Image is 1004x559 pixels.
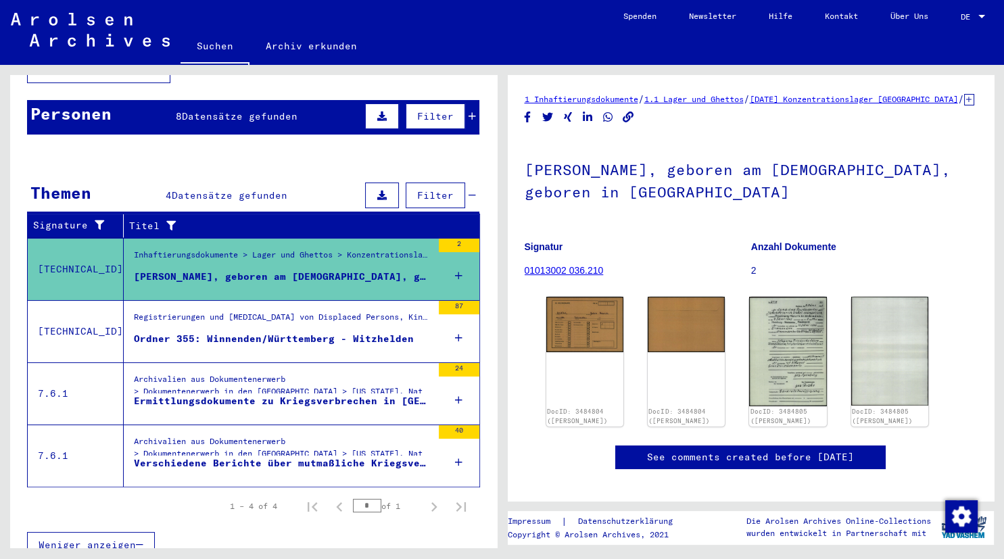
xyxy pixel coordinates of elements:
[39,539,136,551] span: Weniger anzeigen
[508,529,689,541] p: Copyright © Arolsen Archives, 2021
[546,297,623,352] img: 001.jpg
[521,109,535,126] button: Share on Facebook
[547,408,608,424] a: DocID: 3484804 ([PERSON_NAME])
[648,297,725,352] img: 002.jpg
[417,110,454,122] span: Filter
[749,297,826,406] img: 001.jpg
[750,408,811,424] a: DocID: 3484805 ([PERSON_NAME])
[525,139,978,220] h1: [PERSON_NAME], geboren am [DEMOGRAPHIC_DATA], geboren in [GEOGRAPHIC_DATA]
[249,30,373,62] a: Archiv erkunden
[744,93,750,105] span: /
[129,219,453,233] div: Titel
[525,265,604,276] a: 01013002 036.210
[134,270,432,284] div: [PERSON_NAME], geboren am [DEMOGRAPHIC_DATA], geboren in [GEOGRAPHIC_DATA]
[508,514,689,529] div: |
[508,514,561,529] a: Impressum
[647,450,854,464] a: See comments created before [DATE]
[176,110,182,122] span: 8
[134,332,414,346] div: Ordner 355: Winnenden/Württemberg - Witzhelden
[299,493,326,520] button: First page
[448,493,475,520] button: Last page
[945,500,977,532] div: Zustimmung ändern
[182,110,297,122] span: Datensätze gefunden
[601,109,615,126] button: Share on WhatsApp
[644,94,744,104] a: 1.1 Lager und Ghettos
[750,94,958,104] a: [DATE] Konzentrationslager [GEOGRAPHIC_DATA]
[134,435,432,466] div: Archivalien aus Dokumentenerwerb > Dokumentenerwerb in den [GEOGRAPHIC_DATA] > [US_STATE], Nation...
[852,408,913,424] a: DocID: 3484805 ([PERSON_NAME])
[134,311,432,330] div: Registrierungen und [MEDICAL_DATA] von Displaced Persons, Kindern und Vermissten > Aufenthalts- u...
[129,215,467,237] div: Titel
[851,297,928,406] img: 002.jpg
[945,500,978,533] img: Zustimmung ändern
[581,109,595,126] button: Share on LinkedIn
[958,93,964,105] span: /
[417,189,454,201] span: Filter
[11,13,170,47] img: Arolsen_neg.svg
[134,249,432,268] div: Inhaftierungsdokumente > Lager und Ghettos > Konzentrationslager [GEOGRAPHIC_DATA] > Individuelle...
[421,493,448,520] button: Next page
[33,218,113,233] div: Signature
[621,109,636,126] button: Copy link
[746,515,931,527] p: Die Arolsen Archives Online-Collections
[326,493,353,520] button: Previous page
[30,101,112,126] div: Personen
[406,103,465,129] button: Filter
[938,510,989,544] img: yv_logo.png
[134,373,432,404] div: Archivalien aus Dokumentenerwerb > Dokumentenerwerb in den [GEOGRAPHIC_DATA] > [US_STATE], Nation...
[525,94,638,104] a: 1 Inhaftierungsdokumente
[134,456,432,470] div: Verschiedene Berichte über mutmaßliche Kriegsverbrechen und Liste über ausgeführte Entmannungen
[27,532,155,558] button: Weniger anzeigen
[638,93,644,105] span: /
[961,12,976,22] span: DE
[567,514,689,529] a: Datenschutzerklärung
[746,527,931,539] p: wurden entwickelt in Partnerschaft mit
[33,215,126,237] div: Signature
[561,109,575,126] button: Share on Xing
[406,183,465,208] button: Filter
[648,408,709,424] a: DocID: 3484804 ([PERSON_NAME])
[751,241,836,252] b: Anzahl Dokumente
[525,241,563,252] b: Signatur
[181,30,249,65] a: Suchen
[541,109,555,126] button: Share on Twitter
[751,264,977,278] p: 2
[134,394,432,408] div: Ermittlungsdokumente zu Kriegsverbrechen in [GEOGRAPHIC_DATA], [GEOGRAPHIC_DATA] und ukrainischen...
